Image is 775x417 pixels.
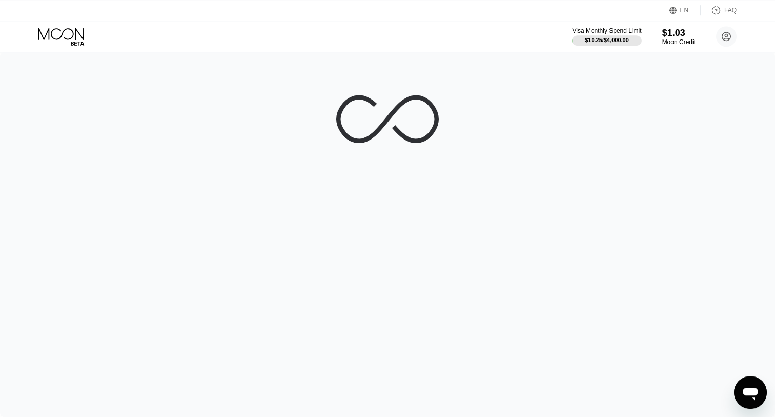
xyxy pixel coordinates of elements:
div: Visa Monthly Spend Limit [572,27,641,34]
div: Moon Credit [662,38,696,46]
div: EN [669,5,701,15]
div: FAQ [701,5,737,15]
iframe: Button to launch messaging window [734,376,767,409]
div: EN [680,7,689,14]
div: Visa Monthly Spend Limit$10.25/$4,000.00 [572,27,641,46]
div: $1.03 [662,28,696,38]
div: $1.03Moon Credit [662,28,696,46]
div: FAQ [724,7,737,14]
div: $10.25 / $4,000.00 [585,37,629,43]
